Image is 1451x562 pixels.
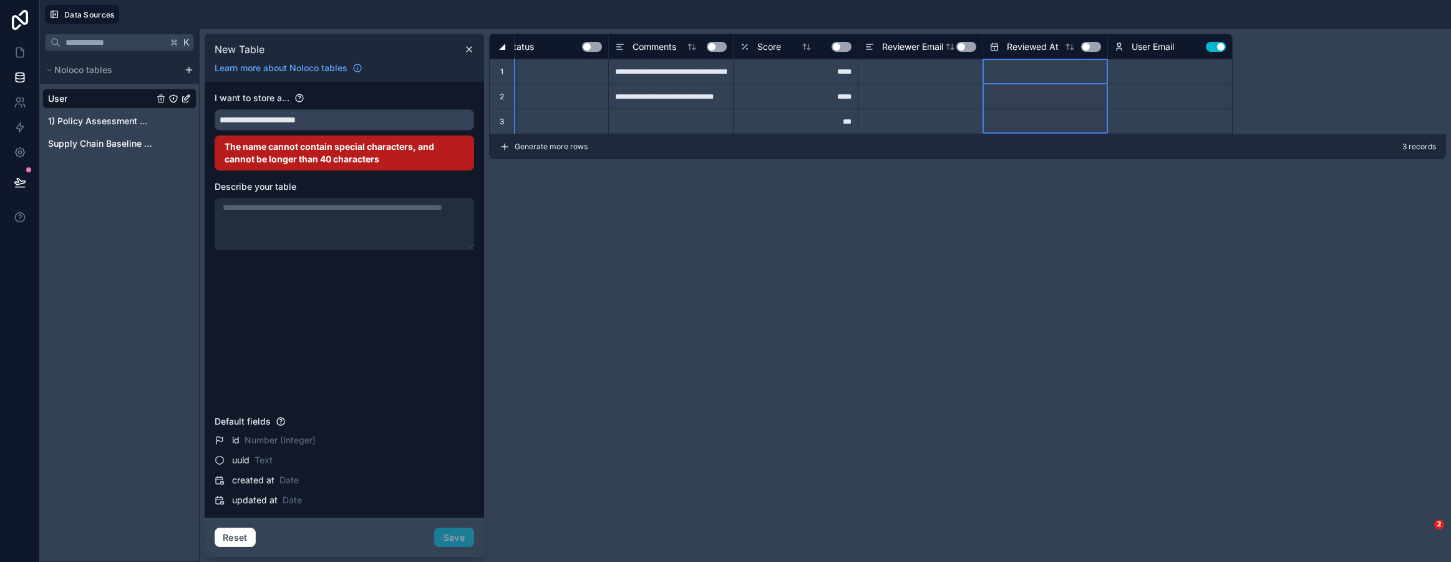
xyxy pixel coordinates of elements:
span: New Table [215,42,264,57]
span: created at [232,474,274,486]
span: Data Sources [64,10,115,19]
span: Reviewer Email [882,41,943,53]
span: id [232,434,240,446]
span: updated at [232,494,278,506]
span: Reviewed At [1007,41,1059,53]
button: Data Sources [45,5,119,24]
button: Reset [215,528,256,548]
span: I want to store a... [215,92,289,103]
span: uuid [232,454,250,466]
button: Generate more rows [500,134,588,159]
div: 1 [489,59,514,84]
a: Learn more about Noloco tables [210,62,367,74]
span: 2 [1434,520,1444,530]
div: The name cannot contain special characters, and cannot be longer than 40 characters [215,136,474,170]
span: K [182,38,191,47]
span: Learn more about Noloco tables [215,62,347,74]
span: User Email [1132,41,1174,53]
span: Status [508,41,534,53]
span: Number (Integer) [245,434,316,446]
span: Default fields [215,416,271,426]
span: Text [255,454,273,466]
span: Date [283,494,302,506]
span: Date [279,474,299,486]
span: Comments [633,41,676,53]
div: 3 [489,109,514,134]
iframe: Intercom live chat [1409,520,1439,550]
span: Score [757,41,781,53]
span: 3 records [1402,142,1436,152]
div: 2 [489,84,514,109]
span: Describe your table [215,181,296,192]
span: Generate more rows [515,142,588,152]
